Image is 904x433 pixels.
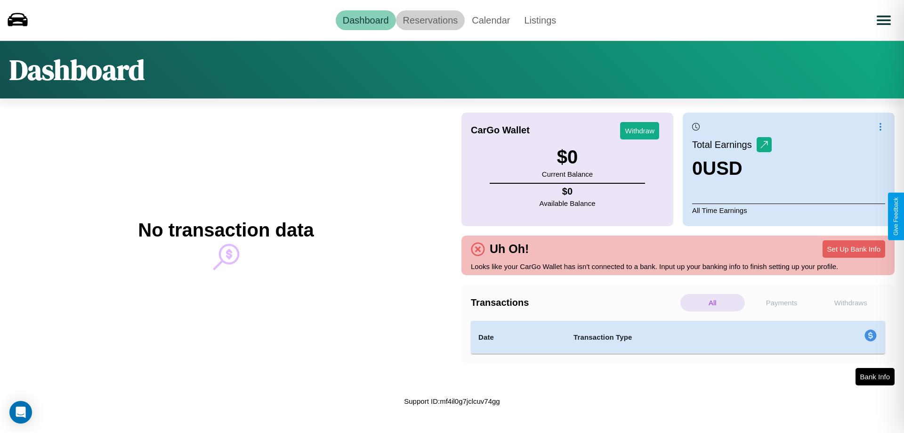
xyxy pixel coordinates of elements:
a: Dashboard [336,10,396,30]
p: Total Earnings [692,136,757,153]
a: Listings [517,10,563,30]
h4: Transactions [471,297,678,308]
p: All Time Earnings [692,204,885,217]
p: Support ID: mf4il0g7jclcuv74gg [404,395,500,408]
div: Open Intercom Messenger [9,401,32,424]
h4: Uh Oh! [485,242,533,256]
p: All [680,294,745,311]
h3: $ 0 [542,147,593,168]
h4: $ 0 [540,186,596,197]
h4: CarGo Wallet [471,125,530,136]
p: Withdraws [818,294,883,311]
div: Give Feedback [893,197,899,236]
h2: No transaction data [138,220,314,241]
p: Looks like your CarGo Wallet has isn't connected to a bank. Input up your banking info to finish ... [471,260,885,273]
h1: Dashboard [9,50,145,89]
button: Set Up Bank Info [823,240,885,258]
h3: 0 USD [692,158,772,179]
a: Reservations [396,10,465,30]
h4: Date [478,332,558,343]
p: Payments [750,294,814,311]
p: Current Balance [542,168,593,180]
p: Available Balance [540,197,596,210]
button: Withdraw [620,122,659,139]
h4: Transaction Type [573,332,787,343]
button: Bank Info [856,368,895,385]
a: Calendar [465,10,517,30]
table: simple table [471,321,885,354]
button: Open menu [871,7,897,33]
